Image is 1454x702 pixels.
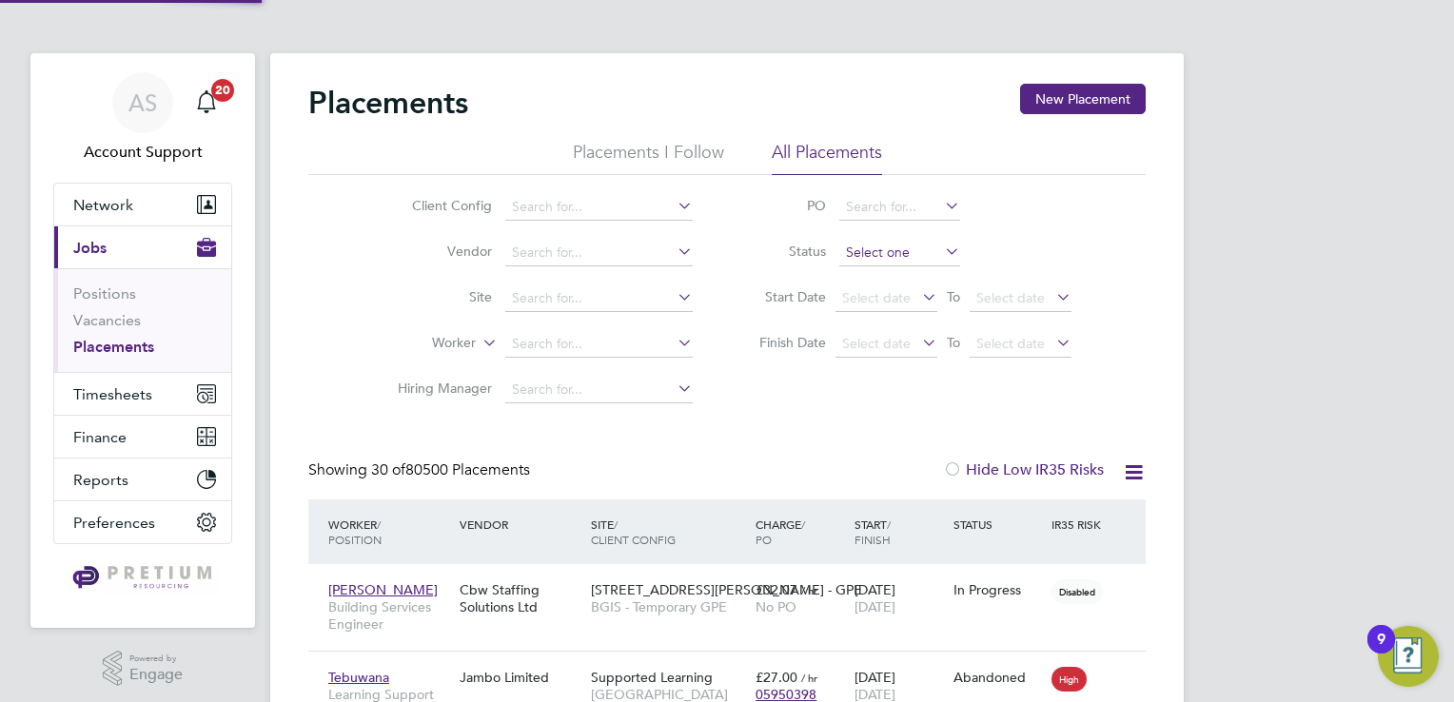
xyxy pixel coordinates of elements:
[73,428,127,446] span: Finance
[128,90,157,115] span: AS
[941,330,966,355] span: To
[324,571,1146,587] a: [PERSON_NAME]Building Services EngineerCbw Staffing Solutions Ltd[STREET_ADDRESS][PERSON_NAME] - ...
[941,284,966,309] span: To
[751,507,850,556] div: Charge
[953,581,1043,598] div: In Progress
[591,669,713,686] span: Supported Learning
[505,285,693,312] input: Search for...
[455,507,586,541] div: Vendor
[68,563,217,594] img: pretium-logo-retina.png
[756,517,805,547] span: / PO
[839,240,960,266] input: Select one
[505,240,693,266] input: Search for...
[850,507,949,556] div: Start
[756,669,797,686] span: £27.00
[1051,667,1087,692] span: High
[976,335,1045,352] span: Select date
[943,460,1104,479] label: Hide Low IR35 Risks
[850,572,949,625] div: [DATE]
[383,380,492,397] label: Hiring Manager
[842,335,911,352] span: Select date
[383,288,492,305] label: Site
[839,194,960,221] input: Search for...
[308,84,468,122] h2: Placements
[54,226,231,268] button: Jobs
[1020,84,1146,114] button: New Placement
[328,581,438,598] span: [PERSON_NAME]
[73,385,152,403] span: Timesheets
[103,651,184,687] a: Powered byEngage
[455,659,586,695] div: Jambo Limited
[772,141,882,175] li: All Placements
[73,196,133,214] span: Network
[324,507,455,556] div: Worker
[328,669,389,686] span: Tebuwana
[591,517,676,547] span: / Client Config
[54,501,231,543] button: Preferences
[1047,507,1112,541] div: IR35 Risk
[953,669,1043,686] div: Abandoned
[54,184,231,225] button: Network
[855,517,891,547] span: / Finish
[73,471,128,489] span: Reports
[1377,639,1385,664] div: 9
[366,334,476,353] label: Worker
[505,377,693,403] input: Search for...
[976,289,1045,306] span: Select date
[1051,579,1103,604] span: Disabled
[308,460,534,480] div: Showing
[505,331,693,358] input: Search for...
[591,581,862,598] span: [STREET_ADDRESS][PERSON_NAME] - GPE
[73,239,107,257] span: Jobs
[129,667,183,683] span: Engage
[30,53,255,628] nav: Main navigation
[383,243,492,260] label: Vendor
[324,658,1146,674] a: TebuwanaLearning Support Assistant (Outer)Jambo LimitedSupported Learning[GEOGRAPHIC_DATA]£27.00 ...
[591,598,746,615] span: BGIS - Temporary GPE
[586,507,751,556] div: Site
[73,338,154,356] a: Placements
[371,460,405,479] span: 30 of
[740,197,826,214] label: PO
[371,460,530,479] span: 80500 Placements
[54,373,231,415] button: Timesheets
[383,197,492,214] label: Client Config
[1378,626,1439,687] button: Open Resource Center, 9 new notifications
[53,72,232,164] a: ASAccount Support
[54,458,231,500] button: Reports
[328,598,450,633] span: Building Services Engineer
[211,79,234,102] span: 20
[801,671,817,685] span: / hr
[801,583,817,597] span: / hr
[949,507,1048,541] div: Status
[54,416,231,458] button: Finance
[842,289,911,306] span: Select date
[505,194,693,221] input: Search for...
[756,581,797,598] span: £32.07
[740,243,826,260] label: Status
[54,268,231,372] div: Jobs
[73,514,155,532] span: Preferences
[53,563,232,594] a: Go to home page
[455,572,586,625] div: Cbw Staffing Solutions Ltd
[740,288,826,305] label: Start Date
[756,598,796,615] span: No PO
[573,141,724,175] li: Placements I Follow
[73,311,141,329] a: Vacancies
[740,334,826,351] label: Finish Date
[73,284,136,302] a: Positions
[187,72,226,133] a: 20
[328,517,382,547] span: / Position
[855,598,895,615] span: [DATE]
[53,141,232,164] span: Account Support
[129,651,183,667] span: Powered by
